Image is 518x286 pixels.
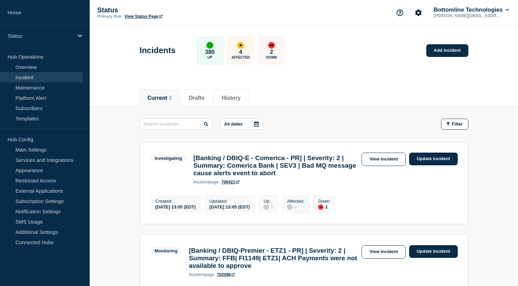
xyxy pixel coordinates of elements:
button: Drafts [189,95,205,101]
div: 1 [318,204,331,210]
p: Down [266,56,277,59]
p: page [189,272,214,277]
input: Search incidents [140,119,212,130]
div: disabled [287,204,292,210]
div: [DATE] 13:05 (EDT) [210,204,250,210]
button: Current 3 [148,95,172,101]
div: down [268,42,275,49]
p: Created : [155,199,196,204]
div: affected [237,42,244,49]
p: Affected [231,56,250,59]
button: Filter [441,119,468,130]
p: 380 [205,49,215,56]
button: Bottomline Technologies [432,7,510,13]
p: Status [97,6,234,14]
p: [PERSON_NAME][EMAIL_ADDRESS][DOMAIN_NAME] [432,13,504,18]
button: Account settings [411,5,426,20]
div: 0 [287,204,304,210]
div: 0 [264,204,273,210]
span: incident [193,180,209,184]
a: Update incident [409,153,458,165]
a: View Status Page [124,14,162,19]
a: View incident [362,245,406,259]
a: 706421 [222,180,239,184]
a: 702096 [217,272,235,277]
button: Support [393,5,407,20]
span: incident [189,272,205,277]
div: [DATE] 13:05 (EDT) [155,204,196,210]
p: Status [8,33,73,39]
div: up [206,42,213,49]
button: All dates [220,119,263,130]
p: All dates [224,121,243,127]
span: Investigating [150,154,187,162]
h3: [Banking / DBIQ-Premier - ETZ1 - PR] | Severity: 2 | Summary: FFB| FI1149| ETZ1| ACH Payments wer... [189,247,358,270]
p: 4 [239,49,242,56]
a: Add incident [426,44,468,57]
span: 3 [169,95,172,101]
p: Updated : [210,199,250,204]
p: page [193,180,219,184]
h3: [Banking / DBIQ-E - Comerica - PR] | Severity: 2 | Summary: Comerica Bank | SEV3 | Bad MQ message... [193,154,358,177]
a: Update incident [409,245,458,258]
a: View incident [362,153,406,166]
p: Up : [264,199,273,204]
p: Down : [318,199,331,204]
p: Up [207,56,212,59]
span: Monitoring [150,247,182,255]
p: 2 [270,49,273,56]
h1: Incidents [140,46,176,55]
div: down [318,204,324,210]
p: Primary Hub [97,14,122,19]
span: Filter [452,121,463,127]
button: History [222,95,241,101]
p: Affected : [287,199,304,204]
div: disabled [264,204,269,210]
